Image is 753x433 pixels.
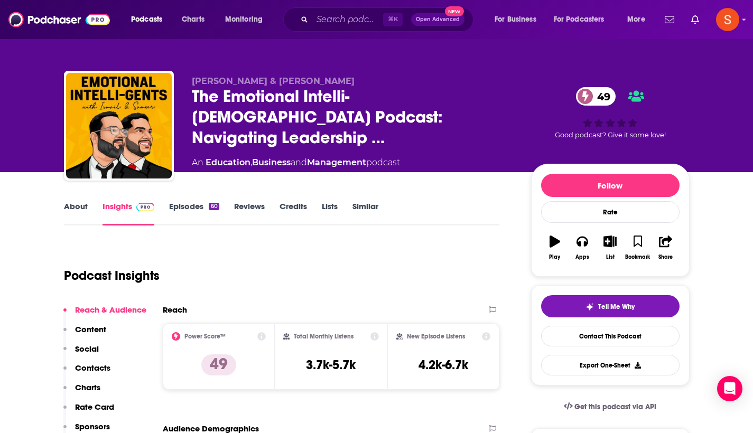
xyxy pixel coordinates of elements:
p: 49 [201,354,236,375]
span: and [291,157,307,167]
p: Contacts [75,363,110,373]
span: ⌘ K [383,13,403,26]
button: open menu [547,11,620,28]
div: Play [549,254,560,260]
h1: Podcast Insights [64,268,160,284]
button: open menu [487,11,550,28]
img: tell me why sparkle [585,303,594,311]
span: For Podcasters [554,12,605,27]
input: Search podcasts, credits, & more... [312,11,383,28]
button: open menu [124,11,176,28]
a: Show notifications dropdown [661,11,678,29]
div: 49Good podcast? Give it some love! [531,76,690,150]
div: Share [658,254,673,260]
button: Charts [63,382,100,402]
h2: New Episode Listens [407,333,465,340]
p: Rate Card [75,402,114,412]
a: About [64,201,88,225]
h3: 4.2k-6.7k [419,357,468,373]
span: Monitoring [225,12,263,27]
button: Apps [569,229,596,267]
button: open menu [620,11,658,28]
a: Reviews [234,201,265,225]
div: Apps [575,254,589,260]
button: Social [63,344,99,363]
span: 49 [587,87,616,106]
div: Rate [541,201,680,223]
button: Reach & Audience [63,305,146,324]
h2: Total Monthly Listens [294,333,354,340]
p: Reach & Audience [75,305,146,315]
span: , [250,157,252,167]
span: For Business [495,12,536,27]
div: List [606,254,615,260]
a: Credits [280,201,307,225]
span: Open Advanced [416,17,460,22]
button: Rate Card [63,402,114,421]
p: Charts [75,382,100,392]
button: Follow [541,174,680,197]
img: User Profile [716,8,739,31]
a: Management [307,157,366,167]
a: Business [252,157,291,167]
img: Podchaser Pro [136,203,155,211]
span: Logged in as sadie76317 [716,8,739,31]
span: New [445,6,464,16]
h2: Power Score™ [184,333,226,340]
span: Tell Me Why [598,303,635,311]
div: Search podcasts, credits, & more... [293,7,484,32]
span: Get this podcast via API [574,402,656,411]
button: Content [63,324,106,344]
button: Play [541,229,569,267]
div: An podcast [192,156,400,169]
button: List [596,229,624,267]
div: 60 [209,203,219,210]
span: More [627,12,645,27]
h2: Reach [163,305,187,315]
button: Bookmark [624,229,652,267]
a: Show notifications dropdown [687,11,703,29]
span: Podcasts [131,12,162,27]
a: Similar [352,201,378,225]
button: Show profile menu [716,8,739,31]
a: Episodes60 [169,201,219,225]
p: Social [75,344,99,354]
button: tell me why sparkleTell Me Why [541,295,680,317]
img: The Emotional Intelli-Gents Podcast: Navigating Leadership with Emotional intelligence [66,73,172,178]
a: Charts [175,11,211,28]
button: Open AdvancedNew [411,13,464,26]
a: 49 [576,87,616,106]
button: Share [652,229,679,267]
img: Podchaser - Follow, Share and Rate Podcasts [8,10,110,30]
span: Good podcast? Give it some love! [555,131,666,139]
h3: 3.7k-5.7k [306,357,356,373]
button: Export One-Sheet [541,355,680,375]
a: InsightsPodchaser Pro [103,201,155,225]
p: Content [75,324,106,334]
a: Contact This Podcast [541,326,680,346]
span: Charts [182,12,204,27]
button: open menu [218,11,276,28]
div: Open Intercom Messenger [717,376,742,401]
p: Sponsors [75,421,110,431]
a: Education [206,157,250,167]
a: Lists [322,201,338,225]
button: Contacts [63,363,110,382]
a: Get this podcast via API [555,394,665,420]
span: [PERSON_NAME] & [PERSON_NAME] [192,76,355,86]
div: Bookmark [625,254,650,260]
